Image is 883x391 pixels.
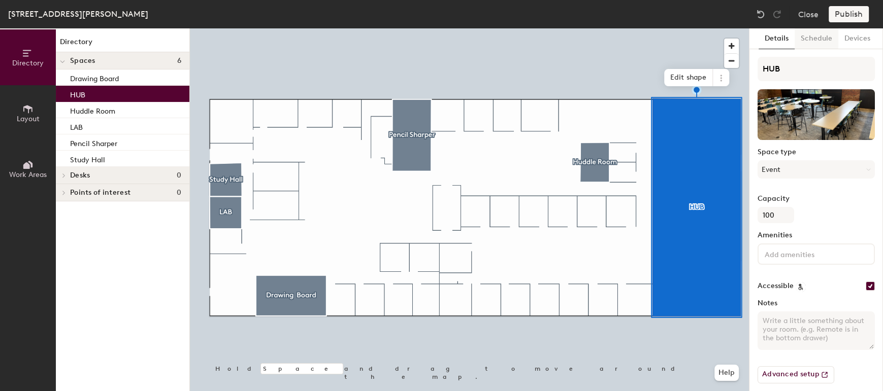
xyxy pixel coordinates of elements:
button: Details [759,28,795,49]
label: Accessible [758,282,794,290]
img: Undo [756,9,766,19]
span: Edit shape [664,69,713,86]
label: Space type [758,148,875,156]
div: [STREET_ADDRESS][PERSON_NAME] [8,8,148,20]
input: Add amenities [763,247,854,260]
img: The space named HUB [758,89,875,140]
span: Points of interest [70,189,130,197]
button: Event [758,160,875,179]
p: LAB [70,120,83,132]
button: Close [798,6,819,22]
span: Desks [70,171,90,180]
p: HUB [70,88,85,99]
span: Directory [12,59,44,67]
p: Pencil Sharper [70,136,117,148]
button: Help [714,365,739,381]
p: Huddle Room [70,104,115,116]
label: Amenities [758,231,875,239]
span: 6 [177,57,181,65]
span: 0 [177,171,181,180]
img: Redo [772,9,782,19]
button: Schedule [795,28,838,49]
span: Work Areas [9,170,47,179]
p: Study Hall [70,153,105,164]
h1: Directory [56,37,189,52]
button: Devices [838,28,876,49]
label: Capacity [758,195,875,203]
span: Spaces [70,57,95,65]
span: 0 [177,189,181,197]
button: Advanced setup [758,366,834,383]
p: Drawing Board [70,72,119,83]
label: Notes [758,299,875,307]
span: Layout [17,115,40,123]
